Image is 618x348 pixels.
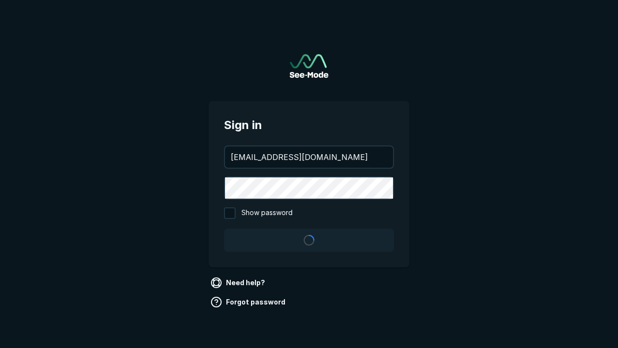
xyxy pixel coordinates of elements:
input: your@email.com [225,146,393,168]
span: Show password [241,207,293,219]
a: Need help? [209,275,269,290]
img: See-Mode Logo [290,54,328,78]
a: Forgot password [209,294,289,310]
span: Sign in [224,116,394,134]
a: Go to sign in [290,54,328,78]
